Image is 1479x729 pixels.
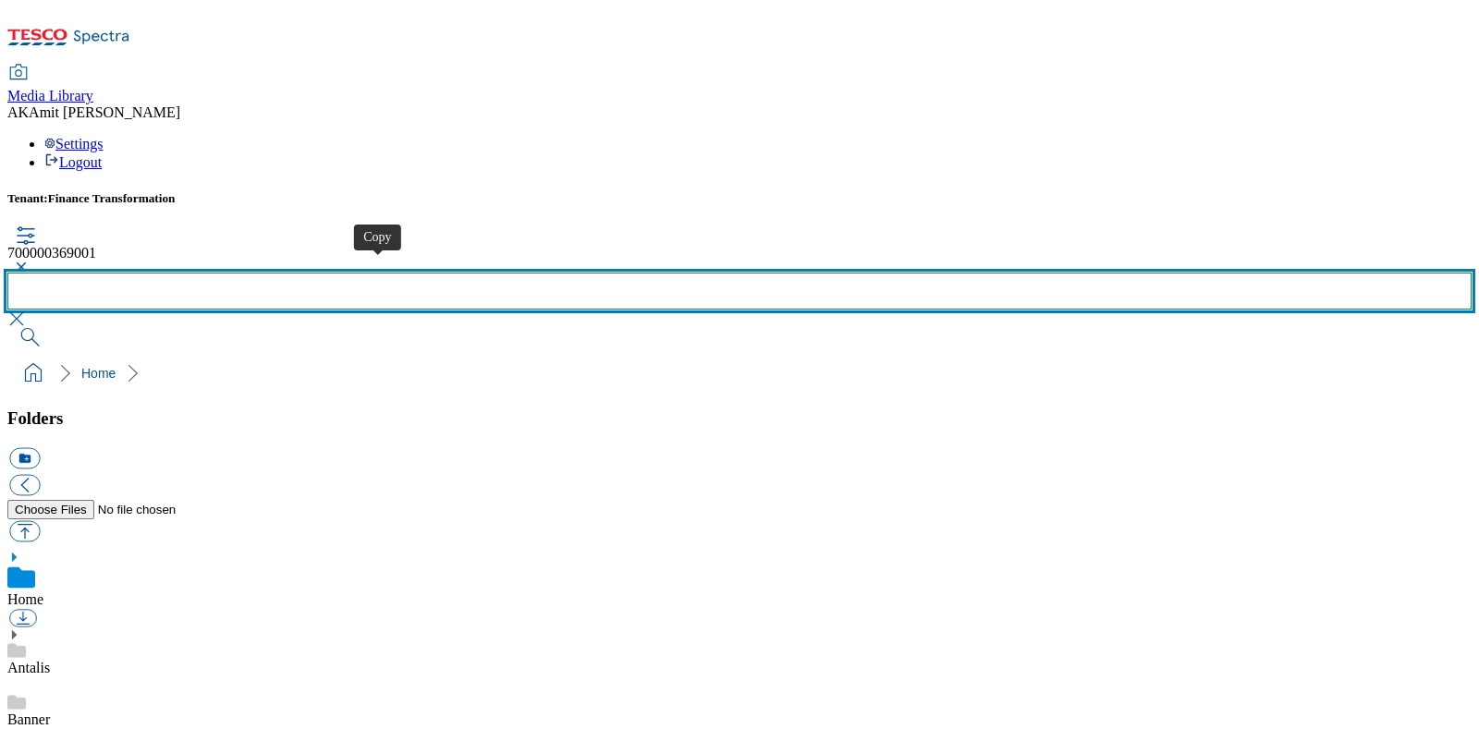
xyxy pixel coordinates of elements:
[7,408,1472,429] h3: Folders
[7,66,93,104] a: Media Library
[48,191,176,205] span: Finance Transformation
[18,358,48,388] a: home
[7,104,29,120] span: AK
[29,104,180,120] span: Amit [PERSON_NAME]
[7,245,96,261] span: 700000369001
[7,88,93,103] span: Media Library
[7,356,1472,391] nav: breadcrumb
[7,591,43,607] a: Home
[44,136,104,152] a: Settings
[7,660,50,675] a: Antalis
[81,366,116,381] a: Home
[44,154,102,170] a: Logout
[7,191,1472,206] h5: Tenant:
[7,711,50,727] a: Banner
